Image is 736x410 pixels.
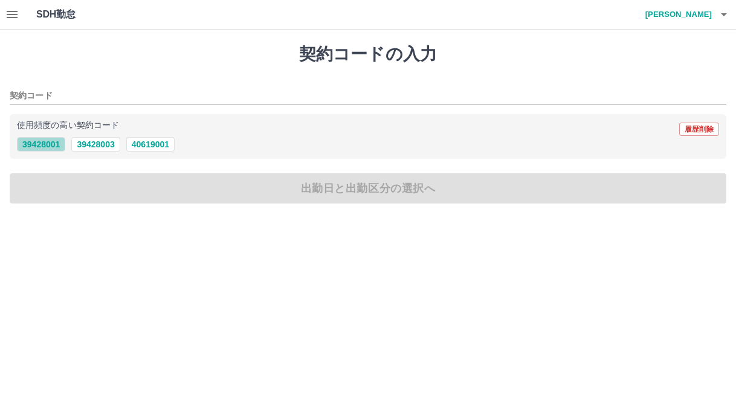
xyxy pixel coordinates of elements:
button: 履歴削除 [679,123,719,136]
button: 39428003 [71,137,120,152]
p: 使用頻度の高い契約コード [17,121,119,130]
button: 39428001 [17,137,65,152]
button: 40619001 [126,137,175,152]
h1: 契約コードの入力 [10,44,726,65]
